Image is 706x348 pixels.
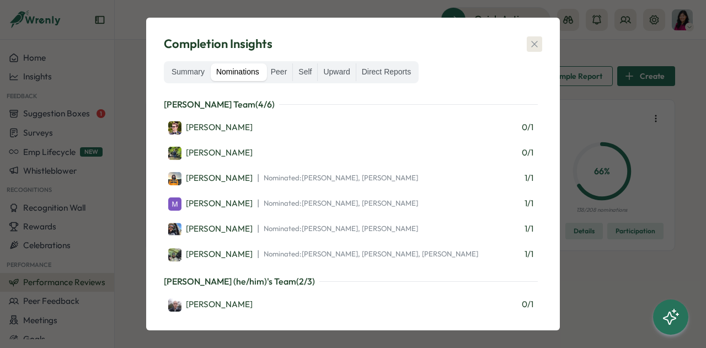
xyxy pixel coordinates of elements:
[168,147,181,160] img: Benjamin Wilson
[264,199,418,208] span: Nominated: [PERSON_NAME], [PERSON_NAME]
[525,223,533,235] span: 1 / 1
[211,63,265,81] label: Nominations
[264,224,418,234] span: Nominated: [PERSON_NAME], [PERSON_NAME]
[168,147,253,160] div: [PERSON_NAME]
[168,223,181,236] img: Vishal Patel
[264,173,418,183] span: Nominated: [PERSON_NAME], [PERSON_NAME]
[168,121,253,135] div: [PERSON_NAME]
[168,146,253,160] a: Benjamin Wilson[PERSON_NAME]
[525,172,533,184] span: 1 / 1
[525,248,533,260] span: 1 / 1
[525,197,533,210] span: 1 / 1
[522,147,533,159] span: 0 / 1
[168,298,253,312] div: [PERSON_NAME]
[166,63,210,81] label: Summary
[168,120,253,135] a: RJ Fenton[PERSON_NAME]
[168,297,253,312] a: Geordie Zapalac[PERSON_NAME]
[168,223,253,236] div: [PERSON_NAME]
[168,197,181,211] img: Montgomery Perry
[168,247,253,261] a: Dan Freeman[PERSON_NAME]
[318,63,355,81] label: Upward
[168,298,181,312] img: Geordie Zapalac
[168,196,253,211] a: Montgomery Perry[PERSON_NAME]
[168,248,253,261] div: [PERSON_NAME]
[257,222,259,235] span: |
[168,172,253,185] div: [PERSON_NAME]
[168,222,253,236] a: Vishal Patel[PERSON_NAME]
[168,248,181,261] img: Dan Freeman
[164,275,315,288] p: [PERSON_NAME] (he/him)'s Team ( 2 / 3 )
[164,98,275,111] p: [PERSON_NAME] Team ( 4 / 6 )
[257,196,259,210] span: |
[522,121,533,133] span: 0 / 1
[356,63,416,81] label: Direct Reports
[168,121,181,135] img: RJ Fenton
[257,171,259,185] span: |
[168,172,181,185] img: Mohammad Al-Attiyeh
[265,63,293,81] label: Peer
[293,63,317,81] label: Self
[164,35,272,52] span: Completion Insights
[257,247,259,261] span: |
[168,171,253,185] a: Mohammad Al-Attiyeh[PERSON_NAME]
[168,197,253,211] div: [PERSON_NAME]
[264,249,478,259] span: Nominated: [PERSON_NAME], [PERSON_NAME], [PERSON_NAME]
[522,298,533,310] span: 0 / 1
